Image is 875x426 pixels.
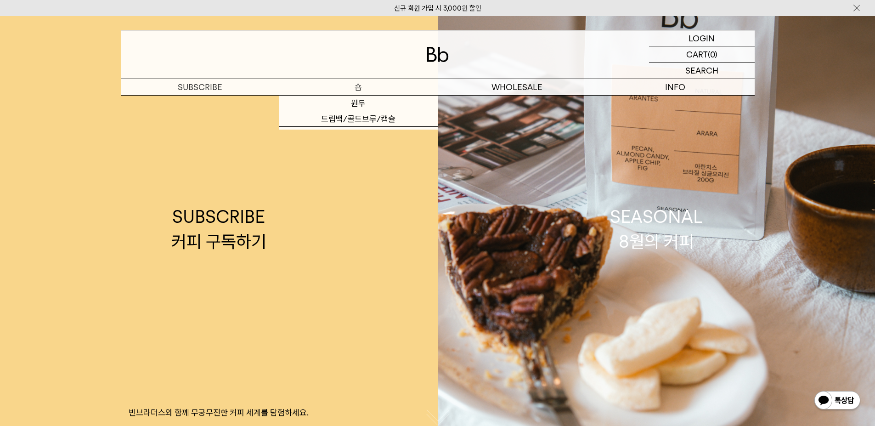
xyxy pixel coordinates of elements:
[438,79,596,95] p: WHOLESALE
[813,390,861,412] img: 카카오톡 채널 1:1 채팅 버튼
[689,30,715,46] p: LOGIN
[171,204,266,253] div: SUBSCRIBE 커피 구독하기
[279,111,438,127] a: 드립백/콜드브루/캡슐
[610,204,703,253] div: SEASONAL 8월의 커피
[279,127,438,142] a: 선물세트
[708,46,717,62] p: (0)
[685,62,718,79] p: SEARCH
[649,46,755,62] a: CART (0)
[394,4,481,12] a: 신규 회원 가입 시 3,000원 할인
[121,79,279,95] a: SUBSCRIBE
[427,47,449,62] img: 로고
[649,30,755,46] a: LOGIN
[279,79,438,95] a: 숍
[686,46,708,62] p: CART
[279,96,438,111] a: 원두
[596,79,755,95] p: INFO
